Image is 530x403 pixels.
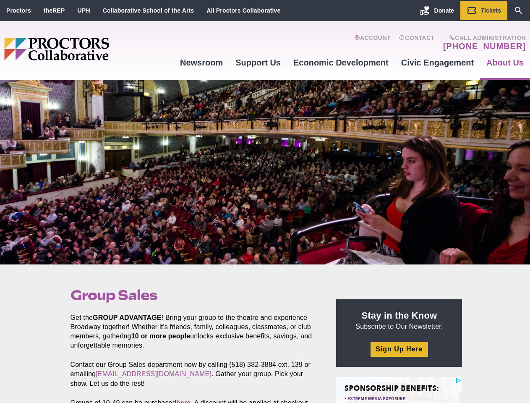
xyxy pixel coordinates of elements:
a: About Us [480,51,530,74]
a: Sign Up Here [371,342,428,356]
span: Tickets [481,7,501,14]
strong: GROUP ADVANTAGE [93,314,162,321]
p: Get the ! Bring your group to the theatre and experience Broadway together! Whether it’s friends,... [70,313,317,350]
a: Collaborative School of the Arts [103,7,194,14]
a: Contact [399,34,435,51]
a: UPH [78,7,90,14]
a: [EMAIL_ADDRESS][DOMAIN_NAME] [96,370,211,377]
a: Account [354,34,391,51]
p: Contact our Group Sales department now by calling (518) 382-3884 ext. 139 or emailing . Gather yo... [70,360,317,388]
a: Support Us [229,51,287,74]
a: Economic Development [287,51,395,74]
p: Subscribe to Our Newsletter. [346,309,452,331]
img: Proctors logo [4,38,174,60]
a: Donate [414,1,460,20]
a: Civic Engagement [395,51,480,74]
a: [PHONE_NUMBER] [443,41,526,51]
strong: 10 or more people [131,332,191,340]
span: Donate [434,7,454,14]
a: All Proctors Collaborative [206,7,280,14]
a: theREP [44,7,65,14]
strong: Stay in the Know [362,310,437,321]
a: Tickets [460,1,507,20]
a: Proctors [6,7,31,14]
a: Search [507,1,530,20]
span: Call Administration [441,34,526,41]
h1: Group Sales [70,287,317,303]
a: Newsroom [174,51,229,74]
